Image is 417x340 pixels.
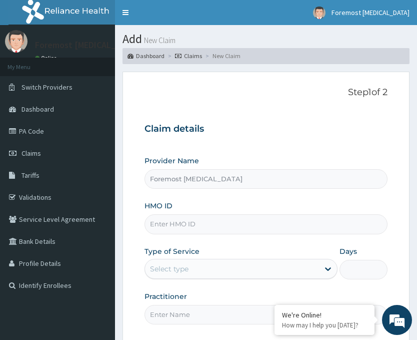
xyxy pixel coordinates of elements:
[150,264,188,274] div: Select type
[142,37,175,44] small: New Claim
[175,52,202,60] a: Claims
[21,83,72,92] span: Switch Providers
[122,33,409,46] h1: Add
[21,149,41,158] span: Claims
[203,52,240,60] li: New Claim
[144,124,387,135] h3: Claim details
[144,305,387,324] input: Enter Name
[331,8,409,17] span: Foremost [MEDICAL_DATA]
[144,214,387,234] input: Enter HMO ID
[144,246,199,256] label: Type of Service
[35,55,59,62] a: Online
[144,291,187,301] label: Practitioner
[127,52,164,60] a: Dashboard
[339,246,357,256] label: Days
[144,201,172,211] label: HMO ID
[313,7,325,19] img: User Image
[144,156,199,166] label: Provider Name
[35,41,140,50] p: Foremost [MEDICAL_DATA]
[282,310,367,319] div: We're Online!
[21,105,54,114] span: Dashboard
[282,321,367,329] p: How may I help you today?
[21,171,39,180] span: Tariffs
[144,87,387,98] p: Step 1 of 2
[5,30,27,53] img: User Image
